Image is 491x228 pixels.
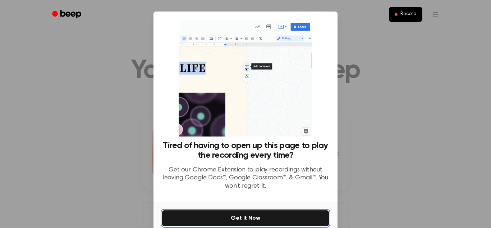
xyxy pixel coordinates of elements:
[427,6,444,23] button: Open menu
[400,11,417,18] span: Record
[179,20,312,137] img: Beep extension in action
[47,8,88,22] a: Beep
[162,141,329,160] h3: Tired of having to open up this page to play the recording every time?
[162,166,329,191] p: Get our Chrome Extension to play recordings without leaving Google Docs™, Google Classroom™, & Gm...
[389,7,422,22] button: Record
[162,210,329,226] button: Get It Now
